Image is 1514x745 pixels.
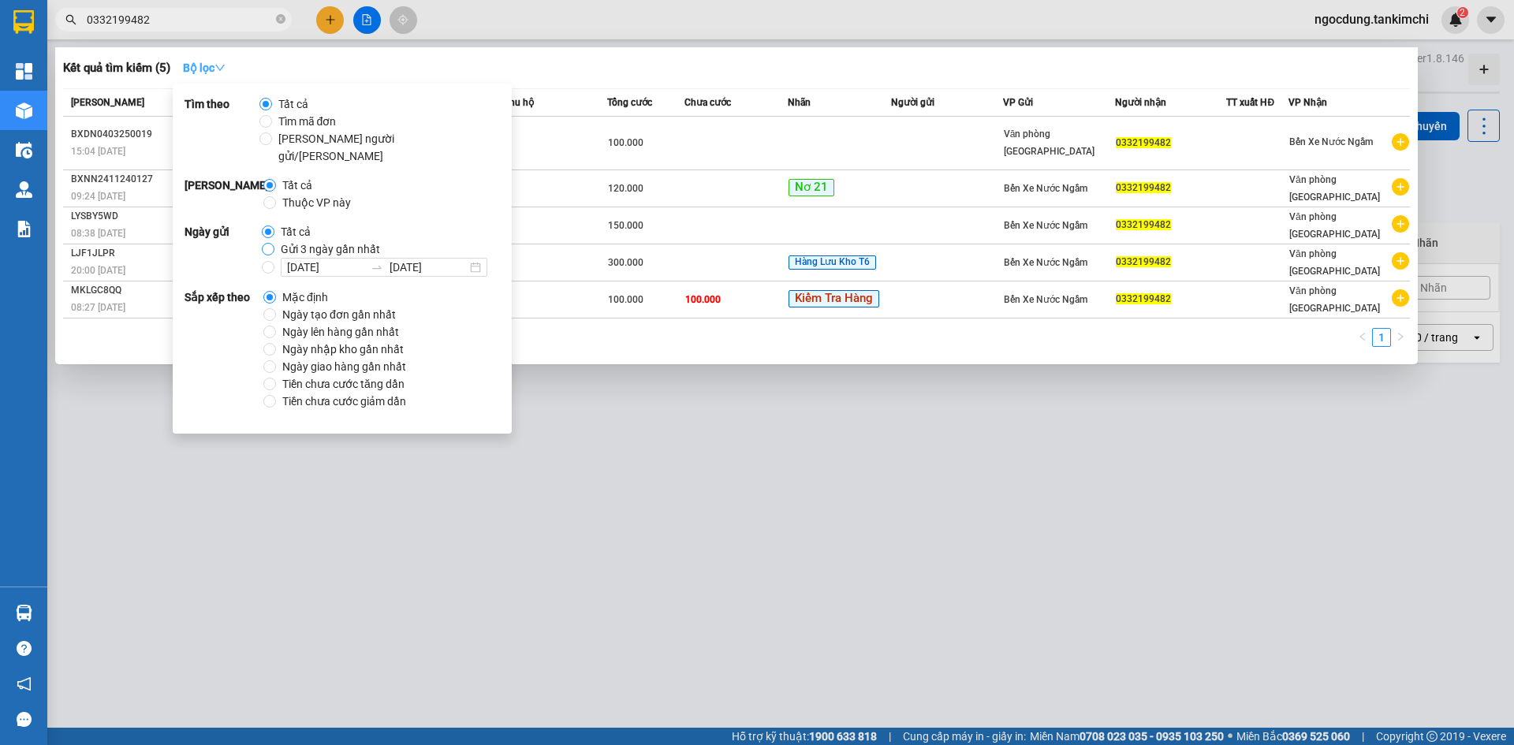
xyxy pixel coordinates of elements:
span: 08:27 [DATE] [71,302,125,313]
span: 120.000 [608,183,643,194]
span: Người gửi [891,97,934,108]
button: Bộ lọcdown [170,55,238,80]
span: plus-circle [1392,289,1409,307]
span: Ngày tạo đơn gần nhất [276,306,402,323]
span: 15:04 [DATE] [71,146,125,157]
span: plus-circle [1392,178,1409,196]
span: Văn phòng [GEOGRAPHIC_DATA] [1004,129,1094,157]
span: Thu hộ [504,97,534,108]
span: Bến Xe Nước Ngầm [1004,220,1087,231]
span: 100.000 [685,294,721,305]
li: 1 [1372,328,1391,347]
div: MKLGC8QQ [71,282,200,299]
span: Văn phòng [GEOGRAPHIC_DATA] [1289,211,1380,240]
span: 150.000 [608,220,643,231]
span: plus-circle [1392,215,1409,233]
strong: Tìm theo [185,95,259,165]
span: 0332199482 [1116,219,1171,230]
span: 20:00 [DATE] [71,265,125,276]
span: Hàng Lưu Kho T6 [789,255,876,270]
span: down [214,62,226,73]
span: 0332199482 [1116,182,1171,193]
span: close-circle [276,14,285,24]
span: right [1396,332,1405,341]
span: Chưa cước [684,97,731,108]
button: left [1353,328,1372,347]
span: Nơ 21 [789,179,834,196]
span: [PERSON_NAME] [71,97,144,108]
button: right [1391,328,1410,347]
div: LYSBY5WD [71,208,200,225]
span: 09:24 [DATE] [71,191,125,202]
span: Nhãn [788,97,811,108]
span: 0332199482 [1116,137,1171,148]
span: 100.000 [608,137,643,148]
img: logo-vxr [13,10,34,34]
input: Ngày kết thúc [390,259,467,276]
span: Người nhận [1115,97,1166,108]
img: dashboard-icon [16,63,32,80]
span: Bến Xe Nước Ngầm [1004,183,1087,194]
span: Văn phòng [GEOGRAPHIC_DATA] [1289,285,1380,314]
span: Văn phòng [GEOGRAPHIC_DATA] [1289,248,1380,277]
span: Tiền chưa cước tăng dần [276,375,411,393]
span: Bến Xe Nước Ngầm [1004,257,1087,268]
span: close-circle [276,13,285,28]
div: LJF1JLPR [71,245,200,262]
span: message [17,712,32,727]
span: Tất cả [274,223,317,240]
input: Tìm tên, số ĐT hoặc mã đơn [87,11,273,28]
span: Kiểm Tra Hàng [789,290,879,307]
span: left [1358,332,1367,341]
span: TT xuất HĐ [1226,97,1274,108]
img: warehouse-icon [16,605,32,621]
img: warehouse-icon [16,142,32,158]
span: Ngày nhập kho gần nhất [276,341,410,358]
span: 08:38 [DATE] [71,228,125,239]
span: 100.000 [608,294,643,305]
span: Thuộc VP này [276,194,357,211]
span: Mặc định [276,289,334,306]
img: warehouse-icon [16,181,32,198]
div: BXNN2411240127 [71,171,200,188]
span: to [371,261,383,274]
span: Bến Xe Nước Ngầm [1004,294,1087,305]
span: VP Nhận [1288,97,1327,108]
span: plus-circle [1392,133,1409,151]
span: 0332199482 [1116,293,1171,304]
span: [PERSON_NAME] người gửi/[PERSON_NAME] [272,130,494,165]
strong: Ngày gửi [185,223,262,277]
li: Next Page [1391,328,1410,347]
span: notification [17,676,32,691]
a: 1 [1373,329,1390,346]
img: solution-icon [16,221,32,237]
span: Tất cả [276,177,319,194]
span: Tiền chưa cước giảm dần [276,393,412,410]
span: VP Gửi [1003,97,1033,108]
img: warehouse-icon [16,102,32,119]
span: Văn phòng [GEOGRAPHIC_DATA] [1289,174,1380,203]
span: search [65,14,76,25]
span: Tổng cước [607,97,652,108]
input: Ngày bắt đầu [287,259,364,276]
span: Tất cả [272,95,315,113]
span: Ngày lên hàng gần nhất [276,323,405,341]
strong: Bộ lọc [183,61,226,74]
div: BXDN0403250019 [71,126,200,143]
span: 300.000 [608,257,643,268]
span: Bến Xe Nước Ngầm [1289,136,1373,147]
strong: Sắp xếp theo [185,289,263,410]
span: 0332199482 [1116,256,1171,267]
span: plus-circle [1392,252,1409,270]
li: Previous Page [1353,328,1372,347]
span: Ngày giao hàng gần nhất [276,358,412,375]
span: swap-right [371,261,383,274]
strong: [PERSON_NAME] [185,177,263,211]
span: question-circle [17,641,32,656]
h3: Kết quả tìm kiếm ( 5 ) [63,60,170,76]
span: Tìm mã đơn [272,113,343,130]
span: Gửi 3 ngày gần nhất [274,240,386,258]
